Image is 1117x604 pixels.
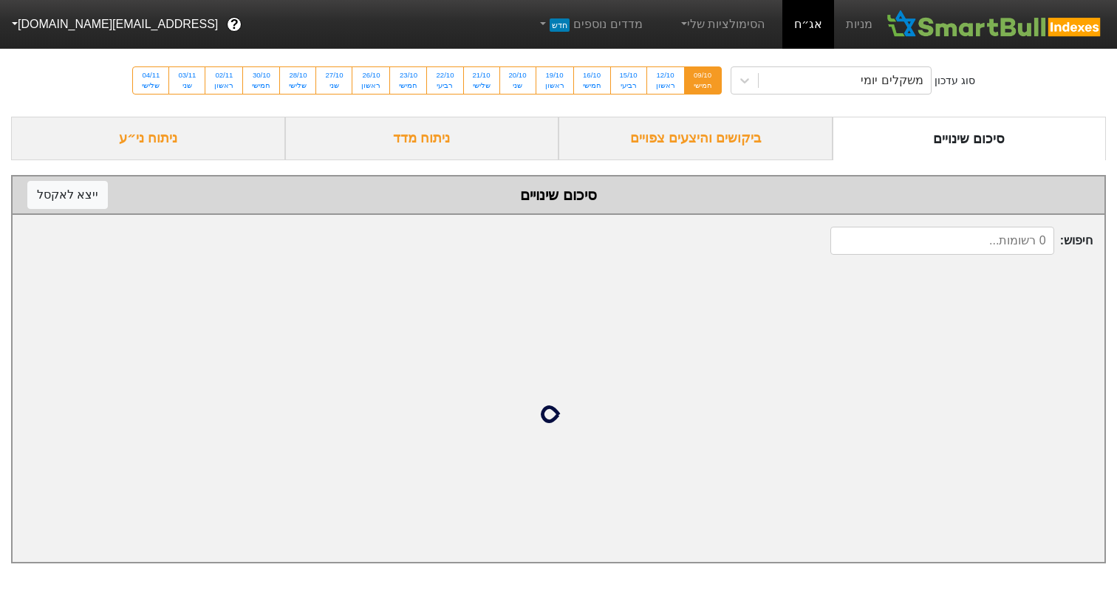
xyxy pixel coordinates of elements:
div: 12/10 [656,70,675,80]
div: 19/10 [545,70,564,80]
img: loading... [541,397,576,432]
input: 0 רשומות... [830,227,1053,255]
div: 15/10 [620,70,638,80]
div: סיכום שינויים [833,117,1107,160]
div: 28/10 [289,70,307,80]
div: ניתוח מדד [285,117,559,160]
div: שלישי [142,80,160,91]
div: משקלים יומי [861,72,923,89]
div: 20/10 [509,70,527,80]
a: מדדים נוספיםחדש [531,10,649,39]
div: ראשון [361,80,380,91]
div: סיכום שינויים [27,184,1090,206]
div: רביעי [436,80,454,91]
img: SmartBull [884,10,1105,39]
div: 02/11 [214,70,233,80]
div: 03/11 [178,70,196,80]
div: חמישי [399,80,417,91]
div: 22/10 [436,70,454,80]
div: ביקושים והיצעים צפויים [558,117,833,160]
div: שלישי [473,80,491,91]
div: 04/11 [142,70,160,80]
div: ניתוח ני״ע [11,117,285,160]
div: 30/10 [252,70,270,80]
div: ראשון [656,80,675,91]
div: 21/10 [473,70,491,80]
div: שני [325,80,343,91]
span: חדש [550,18,570,32]
div: 09/10 [694,70,712,80]
div: חמישי [583,80,601,91]
div: רביעי [620,80,638,91]
div: 26/10 [361,70,380,80]
div: חמישי [252,80,270,91]
div: 16/10 [583,70,601,80]
div: חמישי [694,80,712,91]
span: חיפוש : [830,227,1093,255]
div: 23/10 [399,70,417,80]
div: ראשון [545,80,564,91]
div: שני [509,80,527,91]
span: ? [230,15,239,35]
div: שני [178,80,196,91]
div: ראשון [214,80,233,91]
div: סוג עדכון [935,73,975,89]
div: 27/10 [325,70,343,80]
button: ייצא לאקסל [27,181,108,209]
a: הסימולציות שלי [672,10,771,39]
div: שלישי [289,80,307,91]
